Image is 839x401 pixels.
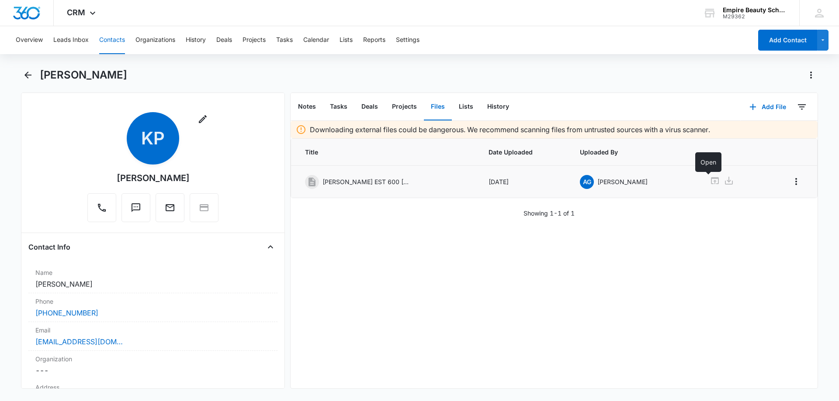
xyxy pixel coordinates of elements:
[28,322,277,351] div: Email[EMAIL_ADDRESS][DOMAIN_NAME]
[35,308,98,318] a: [PHONE_NUMBER]
[597,177,648,186] p: [PERSON_NAME]
[35,365,270,376] dd: ---
[87,193,116,222] button: Call
[35,297,270,306] label: Phone
[804,68,818,82] button: Actions
[452,93,480,120] button: Lists
[28,264,277,293] div: Name[PERSON_NAME]
[35,383,270,392] label: Address
[263,240,277,254] button: Close
[35,354,270,363] label: Organization
[580,175,594,189] span: AG
[354,93,385,120] button: Deals
[121,207,150,214] a: Text
[276,26,293,54] button: Tasks
[16,26,43,54] button: Overview
[28,242,70,252] h4: Contact Info
[323,93,354,120] button: Tasks
[723,14,787,20] div: account id
[243,26,266,54] button: Projects
[310,124,710,135] p: Downloading external files could be dangerous. We recommend scanning files from untrusted sources...
[28,293,277,322] div: Phone[PHONE_NUMBER]
[478,166,570,198] td: [DATE]
[216,26,232,54] button: Deals
[21,68,35,82] button: Back
[53,26,89,54] button: Leads Inbox
[117,171,190,185] div: [PERSON_NAME]
[121,193,150,222] button: Text
[489,147,559,157] span: Date Uploaded
[35,279,270,289] dd: [PERSON_NAME]
[35,336,123,347] a: [EMAIL_ADDRESS][DOMAIN_NAME]
[127,112,179,165] span: KP
[135,26,175,54] button: Organizations
[28,351,277,379] div: Organization---
[35,326,270,335] label: Email
[723,7,787,14] div: account name
[580,147,689,157] span: Uploaded By
[741,96,795,117] button: Add File
[795,100,809,114] button: Filters
[87,207,116,214] a: Call
[305,147,468,157] span: Title
[480,93,516,120] button: History
[385,93,424,120] button: Projects
[524,209,575,218] p: Showing 1-1 of 1
[322,177,410,186] p: [PERSON_NAME] EST 600 [DATE].pdf
[363,26,385,54] button: Reports
[340,26,353,54] button: Lists
[99,26,125,54] button: Contacts
[303,26,329,54] button: Calendar
[67,8,85,17] span: CRM
[35,268,270,277] label: Name
[291,93,323,120] button: Notes
[758,30,817,51] button: Add Contact
[186,26,206,54] button: History
[789,175,803,189] button: Overflow Menu
[156,193,184,222] button: Email
[695,152,721,172] div: Open
[396,26,419,54] button: Settings
[156,207,184,214] a: Email
[424,93,452,120] button: Files
[40,69,127,82] h1: [PERSON_NAME]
